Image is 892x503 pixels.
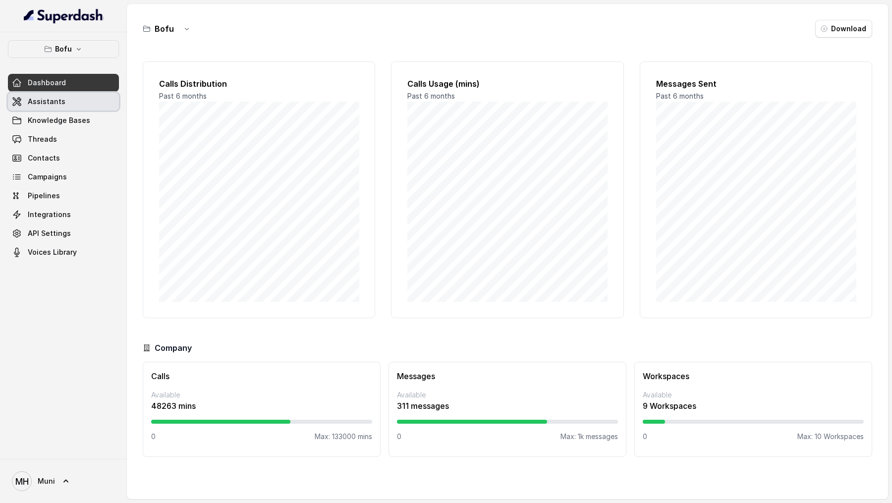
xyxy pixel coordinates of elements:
p: 0 [397,432,401,442]
span: API Settings [28,228,71,238]
img: light.svg [24,8,104,24]
p: Available [151,390,372,400]
h3: Calls [151,370,372,382]
a: Voices Library [8,243,119,261]
p: 9 Workspaces [643,400,864,412]
p: Max: 133000 mins [315,432,372,442]
p: Max: 1k messages [560,432,618,442]
span: Voices Library [28,247,77,257]
a: Muni [8,467,119,495]
a: Dashboard [8,74,119,92]
p: 311 messages [397,400,618,412]
h3: Company [155,342,192,354]
a: Pipelines [8,187,119,205]
a: Threads [8,130,119,148]
button: Bofu [8,40,119,58]
span: Assistants [28,97,65,107]
a: API Settings [8,224,119,242]
p: Available [643,390,864,400]
span: Past 6 months [159,92,207,100]
span: Muni [38,476,55,486]
a: Contacts [8,149,119,167]
h3: Bofu [155,23,174,35]
span: Past 6 months [407,92,455,100]
p: 0 [151,432,156,442]
h3: Workspaces [643,370,864,382]
p: Available [397,390,618,400]
h3: Messages [397,370,618,382]
span: Dashboard [28,78,66,88]
a: Knowledge Bases [8,112,119,129]
p: 0 [643,432,647,442]
p: 48263 mins [151,400,372,412]
span: Pipelines [28,191,60,201]
a: Assistants [8,93,119,111]
h2: Calls Usage (mins) [407,78,607,90]
p: Bofu [55,43,72,55]
a: Campaigns [8,168,119,186]
span: Campaigns [28,172,67,182]
h2: Calls Distribution [159,78,359,90]
span: Past 6 months [656,92,704,100]
span: Knowledge Bases [28,115,90,125]
a: Integrations [8,206,119,224]
span: Contacts [28,153,60,163]
span: Threads [28,134,57,144]
text: MH [15,476,29,487]
h2: Messages Sent [656,78,856,90]
button: Download [815,20,872,38]
span: Integrations [28,210,71,220]
p: Max: 10 Workspaces [797,432,864,442]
